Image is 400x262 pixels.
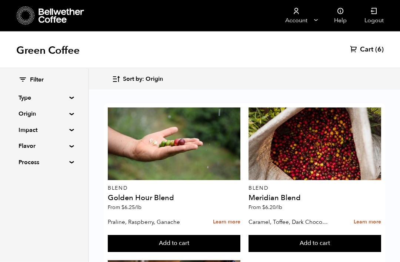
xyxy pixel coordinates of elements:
button: Sort by: Origin [112,70,163,88]
p: Blend [249,186,381,191]
button: Add to cart [108,235,240,252]
a: Learn more [213,215,240,231]
span: (6) [375,45,384,54]
summary: Origin [19,109,70,118]
summary: Type [19,93,70,102]
button: Add to cart [249,235,381,252]
span: Cart [360,45,373,54]
span: From [108,204,141,211]
a: Cart (6) [350,45,384,54]
span: Filter [30,76,44,84]
span: $ [262,204,265,211]
summary: Flavor [19,142,70,150]
span: $ [121,204,124,211]
p: Praline, Raspberry, Ganache [108,217,187,228]
summary: Process [19,158,70,167]
span: From [249,204,282,211]
h1: Green Coffee [16,44,80,57]
p: Blend [108,186,240,191]
summary: Impact [19,126,70,135]
span: /lb [276,204,282,211]
a: Learn more [354,215,381,231]
h4: Meridian Blend [249,195,381,202]
h4: Golden Hour Blend [108,195,240,202]
bdi: 6.20 [262,204,282,211]
span: Sort by: Origin [123,75,163,83]
bdi: 6.25 [121,204,141,211]
span: /lb [135,204,141,211]
p: Caramel, Toffee, Dark Chocolate [249,217,328,228]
